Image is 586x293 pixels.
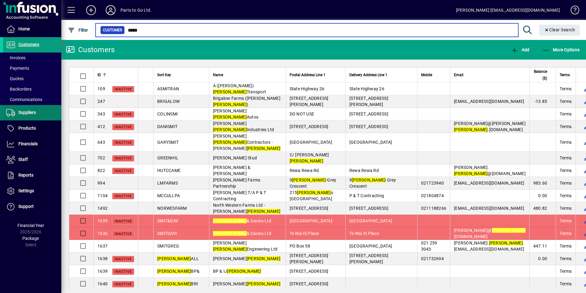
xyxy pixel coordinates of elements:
[421,193,444,198] span: 021804874
[290,190,333,201] span: 215 s [GEOGRAPHIC_DATA]
[18,110,36,115] span: Suppliers
[213,231,247,236] em: [PERSON_NAME]
[349,140,392,145] span: [GEOGRAPHIC_DATA]
[157,244,179,248] span: SMITGREG
[560,72,570,78] span: Terms
[560,180,572,186] span: Terms
[290,124,329,129] span: [STREET_ADDRESS]
[157,140,179,145] span: GARYSMIT
[213,127,247,132] em: [PERSON_NAME]
[352,178,386,182] em: [PERSON_NAME]
[349,231,379,236] span: Te Wai Iti Place
[511,47,529,52] span: Add
[103,27,122,33] span: Customer
[213,165,251,176] span: [PERSON_NAME] & [PERSON_NAME]
[454,228,526,239] span: [PERSON_NAME]@ [DOMAIN_NAME]
[560,243,572,249] span: Terms
[97,181,105,186] span: 994
[6,97,42,102] span: Communications
[3,199,61,214] a: Support
[454,127,488,132] em: [PERSON_NAME]
[97,231,108,236] span: 1636
[115,87,132,91] span: Inactive
[22,236,39,241] span: Package
[3,105,61,120] a: Suppliers
[560,167,572,174] span: Terms
[97,193,108,198] span: 1104
[157,99,180,104] span: BRIGALOW
[290,152,329,163] span: C/ [PERSON_NAME]
[290,218,332,223] span: [GEOGRAPHIC_DATA]
[6,55,25,60] span: Invoices
[492,228,526,233] em: [PERSON_NAME]
[227,269,261,274] em: [PERSON_NAME]
[292,178,326,182] em: [PERSON_NAME]
[115,125,132,129] span: Inactive
[66,45,115,55] div: Customers
[560,193,572,199] span: Terms
[529,202,556,215] td: 480.82
[421,206,447,211] span: 0211188266
[120,5,152,15] div: Parts to Go Ltd.
[157,206,187,211] span: NORWESFARM
[560,111,572,117] span: Terms
[157,256,191,261] em: [PERSON_NAME]
[454,121,526,132] span: [PERSON_NAME]@[PERSON_NAME] .[DOMAIN_NAME]
[290,111,314,116] span: DO NOT USE
[115,169,132,173] span: Inactive
[247,256,280,261] em: [PERSON_NAME]
[349,168,379,173] span: Rewa Rewa Rd
[157,281,198,286] span: BRI
[297,190,331,195] em: [PERSON_NAME]
[560,98,572,104] span: Terms
[6,66,29,71] span: Payments
[247,146,280,151] em: [PERSON_NAME]
[18,204,34,209] span: Support
[66,25,90,36] button: Filter
[97,281,108,286] span: 1640
[115,270,132,274] span: Inactive
[213,247,247,252] em: [PERSON_NAME]
[97,72,134,78] div: ID
[290,231,319,236] span: Te Wai Iti Place
[213,102,247,107] em: [PERSON_NAME]
[560,281,572,287] span: Terms
[560,268,572,274] span: Terms
[213,134,281,151] span: [PERSON_NAME] Contractors - [PERSON_NAME]
[3,152,61,167] a: Staff
[349,86,384,91] span: State Highway 26
[566,1,578,21] a: Knowledge Base
[213,108,259,119] span: [PERSON_NAME] Autos
[157,111,178,116] span: COLINSMI
[3,84,61,94] a: Backorders
[560,86,572,92] span: Terms
[213,218,271,223] span: & Davies Ltd
[18,188,34,193] span: Settings
[454,99,524,104] span: [EMAIL_ADDRESS][DOMAIN_NAME]
[349,96,388,107] span: [STREET_ADDRESS][PERSON_NAME]
[213,96,280,107] span: Brigalow Farms ([PERSON_NAME] )
[529,189,556,202] td: 0.00
[213,256,281,261] span: [PERSON_NAME]
[97,86,105,91] span: 109
[560,139,572,145] span: Terms
[454,240,524,252] span: [PERSON_NAME]. .[EMAIL_ADDRESS][DOMAIN_NAME]
[456,5,560,15] div: [PERSON_NAME] [EMAIL_ADDRESS][DOMAIN_NAME]
[213,218,247,223] em: [PERSON_NAME]
[18,173,33,178] span: Reports
[97,256,108,261] span: 1638
[157,281,191,286] em: [PERSON_NAME]
[533,68,547,82] span: Balance ($)
[17,223,44,228] span: Financial Year
[454,72,526,78] div: Email
[454,72,463,78] span: Email
[529,252,556,265] td: 0.00
[489,240,523,245] em: [PERSON_NAME]
[97,269,108,274] span: 1639
[529,240,556,252] td: 447.11
[290,86,325,91] span: State Highway 26
[542,47,580,52] span: More Options
[97,244,108,248] span: 1637
[3,136,61,152] a: Financials
[213,121,274,132] span: [PERSON_NAME] Industries Ltd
